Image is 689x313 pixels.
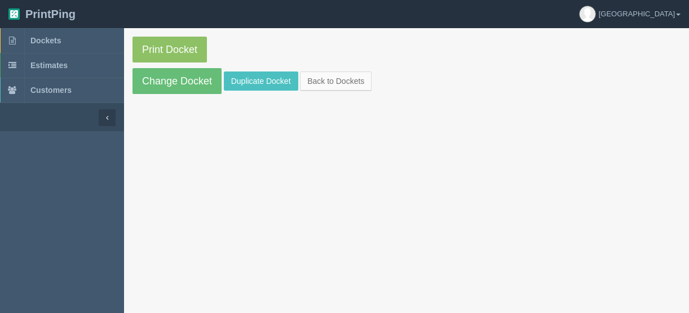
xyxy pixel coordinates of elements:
[132,37,207,62] a: Print Docket
[8,8,20,20] img: logo-3e63b451c926e2ac314895c53de4908e5d424f24456219fb08d385ab2e579770.png
[30,86,72,95] span: Customers
[300,71,372,91] a: Back to Dockets
[132,68,222,94] a: Change Docket
[30,61,68,70] span: Estimates
[224,71,298,91] a: Duplicate Docket
[580,6,595,22] img: avatar_default-7531ab5dedf162e01f1e0bb0964e6a185e93c5c22dfe317fb01d7f8cd2b1632c.jpg
[30,36,61,45] span: Dockets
